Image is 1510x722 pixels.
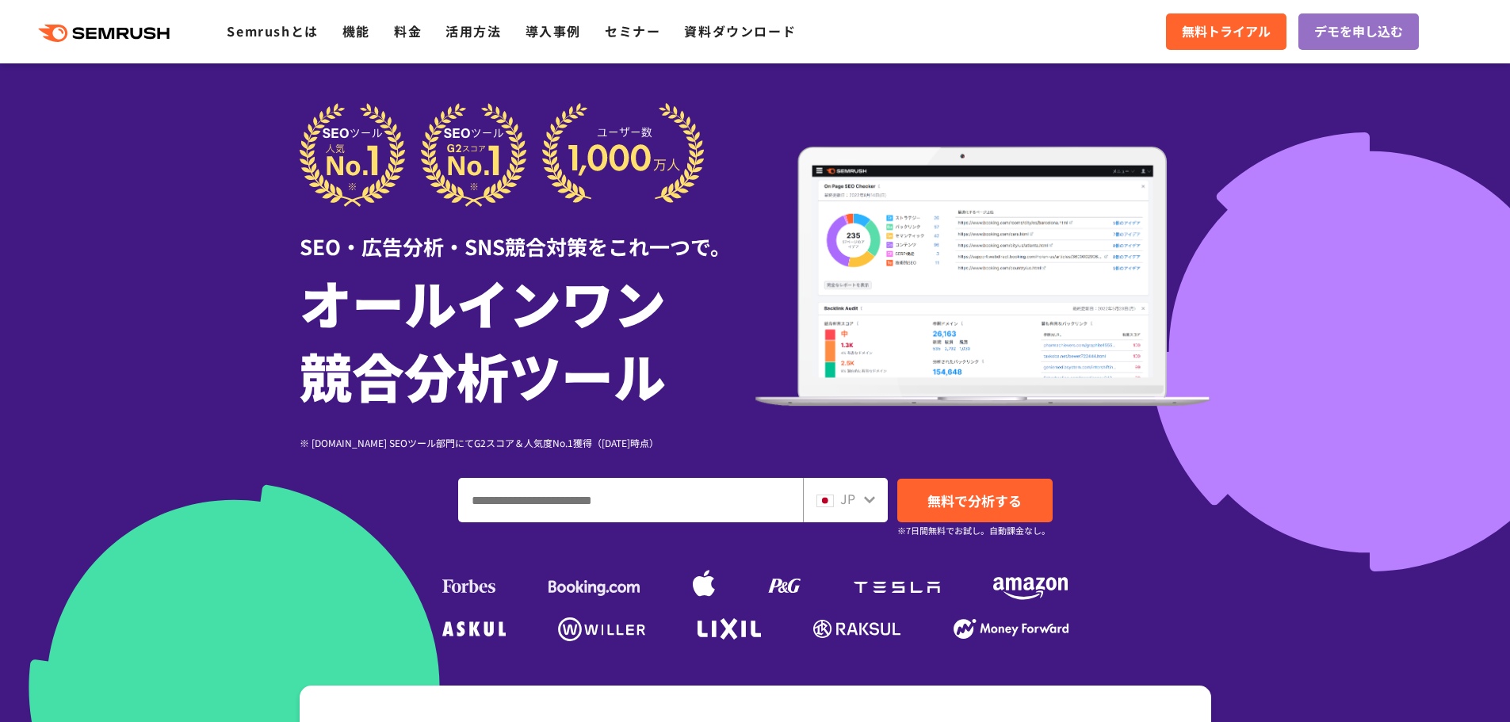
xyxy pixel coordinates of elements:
[459,479,802,521] input: ドメイン、キーワードまたはURLを入力してください
[1298,13,1419,50] a: デモを申し込む
[227,21,318,40] a: Semrushとは
[342,21,370,40] a: 機能
[927,491,1022,510] span: 無料で分析する
[897,523,1050,538] small: ※7日間無料でお試し。自動課金なし。
[526,21,581,40] a: 導入事例
[445,21,501,40] a: 活用方法
[300,265,755,411] h1: オールインワン 競合分析ツール
[394,21,422,40] a: 料金
[1182,21,1271,42] span: 無料トライアル
[684,21,796,40] a: 資料ダウンロード
[605,21,660,40] a: セミナー
[300,435,755,450] div: ※ [DOMAIN_NAME] SEOツール部門にてG2スコア＆人気度No.1獲得（[DATE]時点）
[840,489,855,508] span: JP
[897,479,1053,522] a: 無料で分析する
[1314,21,1403,42] span: デモを申し込む
[300,207,755,262] div: SEO・広告分析・SNS競合対策をこれ一つで。
[1166,13,1286,50] a: 無料トライアル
